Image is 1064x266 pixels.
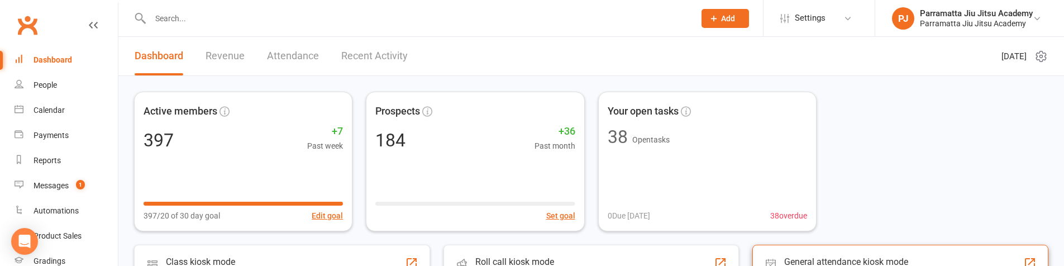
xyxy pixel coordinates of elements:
[11,228,38,255] div: Open Intercom Messenger
[375,131,405,149] div: 184
[535,140,575,152] span: Past month
[144,210,220,222] span: 397/20 of 30 day goal
[702,9,749,28] button: Add
[76,180,85,189] span: 1
[721,14,735,23] span: Add
[770,210,807,222] span: 38 overdue
[920,18,1033,28] div: Parramatta Jiu Jitsu Academy
[15,47,118,73] a: Dashboard
[206,37,245,75] a: Revenue
[144,131,174,149] div: 397
[1001,50,1027,63] span: [DATE]
[144,103,217,120] span: Active members
[546,210,575,222] button: Set goal
[34,80,57,89] div: People
[312,210,343,222] button: Edit goal
[34,55,72,64] div: Dashboard
[307,140,343,152] span: Past week
[535,123,575,140] span: +36
[34,231,82,240] div: Product Sales
[920,8,1033,18] div: Parramatta Jiu Jitsu Academy
[15,148,118,173] a: Reports
[34,181,69,190] div: Messages
[13,11,41,39] a: Clubworx
[34,256,65,265] div: Gradings
[15,173,118,198] a: Messages 1
[307,123,343,140] span: +7
[15,73,118,98] a: People
[632,135,670,144] span: Open tasks
[34,131,69,140] div: Payments
[608,128,628,146] div: 38
[34,206,79,215] div: Automations
[34,156,61,165] div: Reports
[135,37,183,75] a: Dashboard
[34,106,65,115] div: Calendar
[795,6,826,31] span: Settings
[267,37,319,75] a: Attendance
[341,37,408,75] a: Recent Activity
[15,224,118,249] a: Product Sales
[375,103,420,120] span: Prospects
[15,98,118,123] a: Calendar
[15,198,118,224] a: Automations
[608,103,679,120] span: Your open tasks
[608,210,650,222] span: 0 Due [DATE]
[892,7,914,30] div: PJ
[147,11,687,26] input: Search...
[15,123,118,148] a: Payments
